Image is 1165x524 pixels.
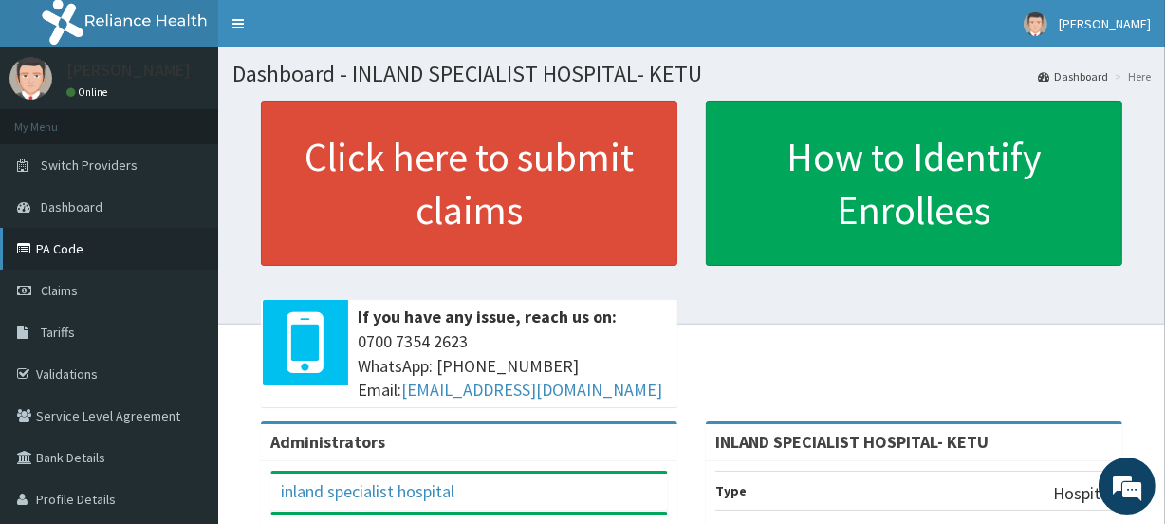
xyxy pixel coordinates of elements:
b: Administrators [270,431,385,453]
a: Online [66,85,112,99]
span: Dashboard [41,198,102,215]
strong: INLAND SPECIALIST HOSPITAL- KETU [715,431,989,453]
a: How to Identify Enrollees [706,101,1122,266]
span: [PERSON_NAME] [1059,15,1151,32]
span: Tariffs [41,324,75,341]
p: [PERSON_NAME] [66,62,191,79]
a: inland specialist hospital [281,480,454,502]
img: User Image [9,57,52,100]
a: [EMAIL_ADDRESS][DOMAIN_NAME] [401,379,662,401]
p: Hospital [1053,481,1113,506]
img: User Image [1024,12,1047,36]
li: Here [1110,68,1151,84]
b: If you have any issue, reach us on: [358,306,617,327]
span: Switch Providers [41,157,138,174]
b: Type [715,482,747,499]
a: Dashboard [1038,68,1108,84]
span: Claims [41,282,78,299]
a: Click here to submit claims [261,101,677,266]
h1: Dashboard - INLAND SPECIALIST HOSPITAL- KETU [232,62,1151,86]
span: 0700 7354 2623 WhatsApp: [PHONE_NUMBER] Email: [358,329,668,402]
